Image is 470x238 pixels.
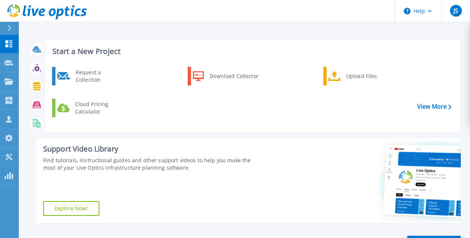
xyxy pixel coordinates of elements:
div: Find tutorials, instructional guides and other support videos to help you make the most of your L... [43,157,264,171]
a: Download Collector [188,67,263,85]
h3: Start a New Project [52,47,451,55]
a: View More [417,103,452,110]
div: Download Collector [206,69,262,84]
a: Upload Files [323,67,399,85]
a: Request a Collection [52,67,128,85]
div: Support Video Library [43,144,264,154]
div: Cloud Pricing Calculator [71,101,126,115]
div: Upload Files [343,69,397,84]
div: Request a Collection [72,69,126,84]
a: Explore Now! [43,201,99,216]
a: Cloud Pricing Calculator [52,99,128,117]
span: JS [453,8,458,14]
